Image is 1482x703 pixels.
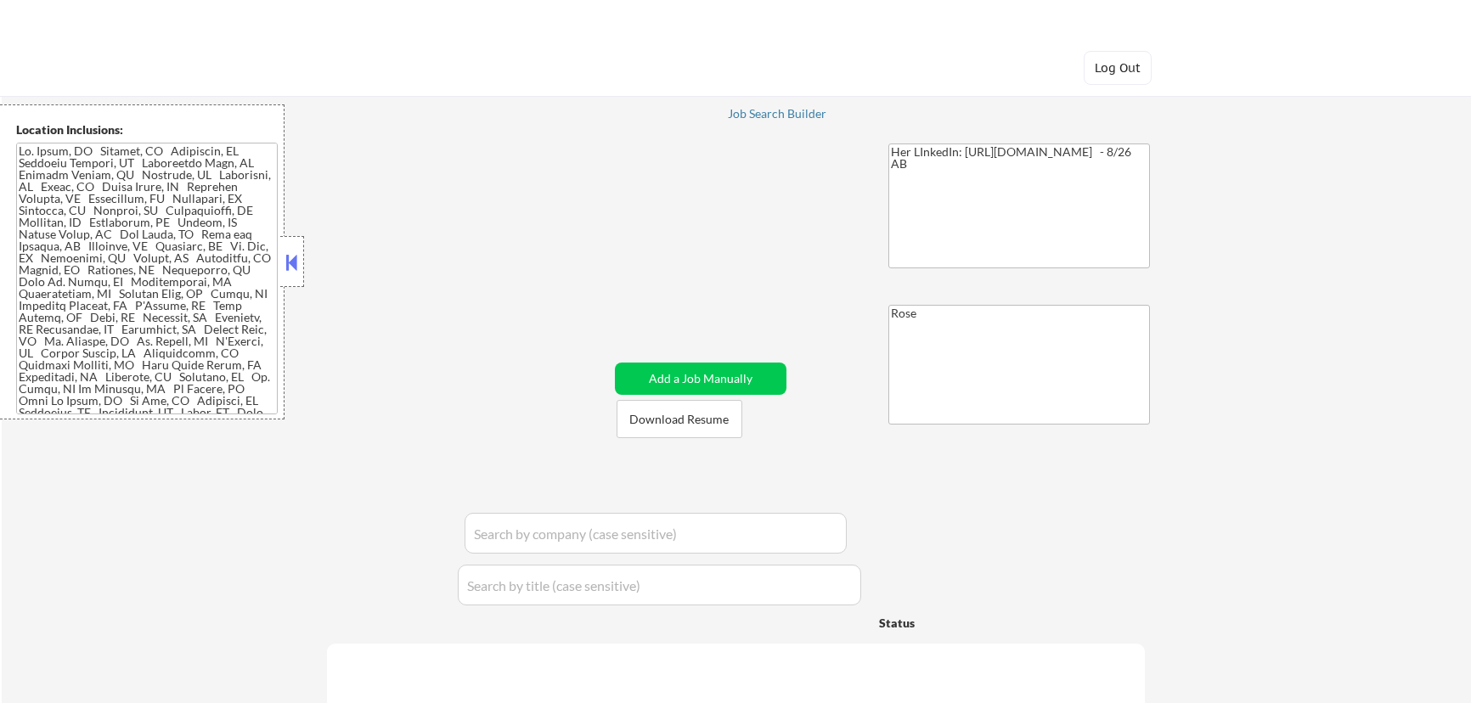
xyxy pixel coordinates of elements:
[1084,51,1152,85] button: Log Out
[458,565,861,605] input: Search by title (case sensitive)
[16,121,278,138] div: Location Inclusions:
[728,108,827,120] div: Job Search Builder
[615,363,786,395] button: Add a Job Manually
[617,400,742,438] button: Download Resume
[465,513,847,554] input: Search by company (case sensitive)
[879,607,1025,638] div: Status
